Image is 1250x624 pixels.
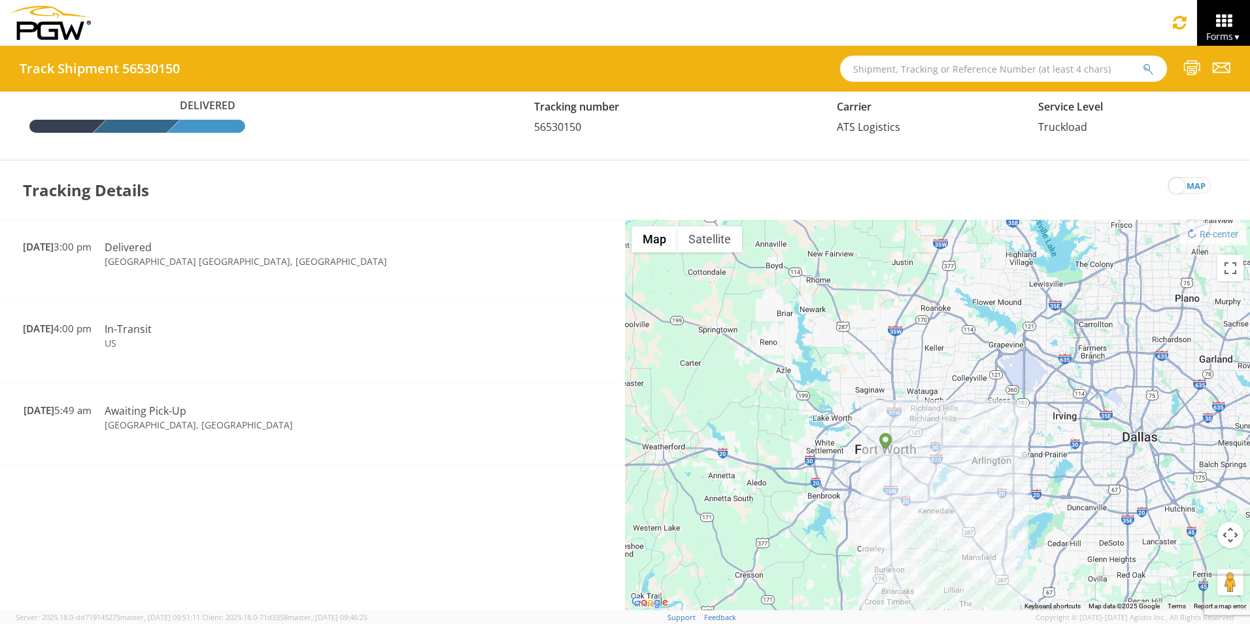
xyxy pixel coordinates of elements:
td: US [98,337,469,350]
span: 4:00 pm [23,322,92,335]
span: 3:00 pm [23,240,92,253]
span: 56530150 [534,120,581,134]
span: Forms [1206,30,1241,43]
button: Re-center [1179,223,1247,245]
h5: Tracking number [534,101,817,113]
span: Map data ©2025 Google [1089,602,1160,610]
h5: Service Level [1038,101,1221,113]
span: Truckload [1038,120,1087,134]
img: Google [628,594,671,611]
span: Copyright © [DATE]-[DATE] Agistix Inc., All Rights Reserved [1036,612,1234,623]
span: [DATE] [23,322,54,335]
span: ATS Logistics [837,120,900,134]
span: map [1187,178,1206,194]
span: [DATE] [24,404,54,417]
span: [DATE] [23,240,54,253]
button: Show street map [632,226,677,252]
span: master, [DATE] 09:46:25 [288,612,367,622]
span: Delivered [173,98,245,113]
button: Keyboard shortcuts [1024,602,1081,611]
td: [GEOGRAPHIC_DATA] [GEOGRAPHIC_DATA], [GEOGRAPHIC_DATA] [98,255,469,268]
a: Open this area in Google Maps (opens a new window) [628,594,671,611]
button: Map camera controls [1217,522,1243,548]
h4: Track Shipment 56530150 [20,61,180,76]
h5: Carrier [837,101,1019,113]
button: Show satellite imagery [677,226,742,252]
input: Shipment, Tracking or Reference Number (at least 4 chars) [840,56,1167,82]
a: Support [667,612,696,622]
span: master, [DATE] 09:51:11 [120,612,200,622]
h3: Tracking Details [23,161,149,220]
img: pgw-form-logo-1aaa8060b1cc70fad034.png [10,6,91,40]
td: [GEOGRAPHIC_DATA], [GEOGRAPHIC_DATA] [98,419,469,432]
span: ▼ [1233,31,1241,43]
a: Terms [1168,602,1186,610]
span: In-Transit [105,322,152,336]
span: Awaiting Pick-Up [105,404,186,418]
a: Report a map error [1194,602,1246,610]
button: Drag Pegman onto the map to open Street View [1217,569,1243,595]
span: Server: 2025.18.0-dd719145275 [16,612,200,622]
a: Feedback [704,612,736,622]
span: Delivered [105,240,152,254]
span: 5:49 am [24,404,92,417]
button: Toggle fullscreen view [1217,255,1243,281]
span: Client: 2025.18.0-71d3358 [202,612,367,622]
